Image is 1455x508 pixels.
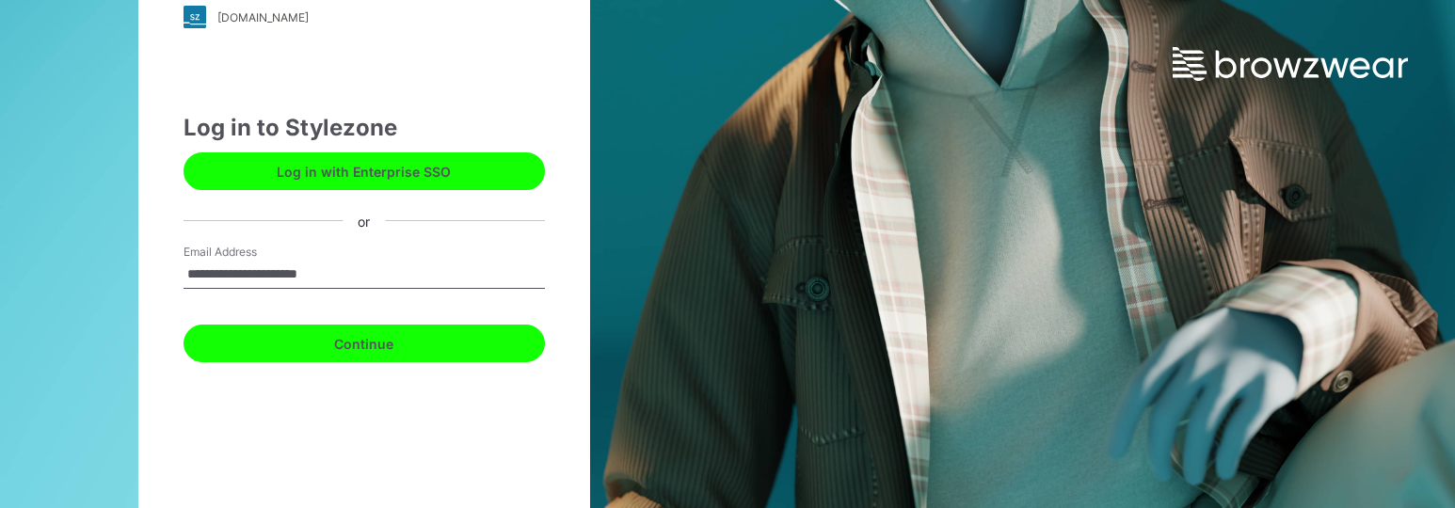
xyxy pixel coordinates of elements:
img: browzwear-logo.e42bd6dac1945053ebaf764b6aa21510.svg [1173,47,1408,81]
button: Log in with Enterprise SSO [184,152,545,190]
img: stylezone-logo.562084cfcfab977791bfbf7441f1a819.svg [184,6,206,28]
a: [DOMAIN_NAME] [184,6,545,28]
div: [DOMAIN_NAME] [217,10,309,24]
div: or [343,211,385,230]
div: Log in to Stylezone [184,111,545,145]
label: Email Address [184,244,315,261]
button: Continue [184,325,545,362]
